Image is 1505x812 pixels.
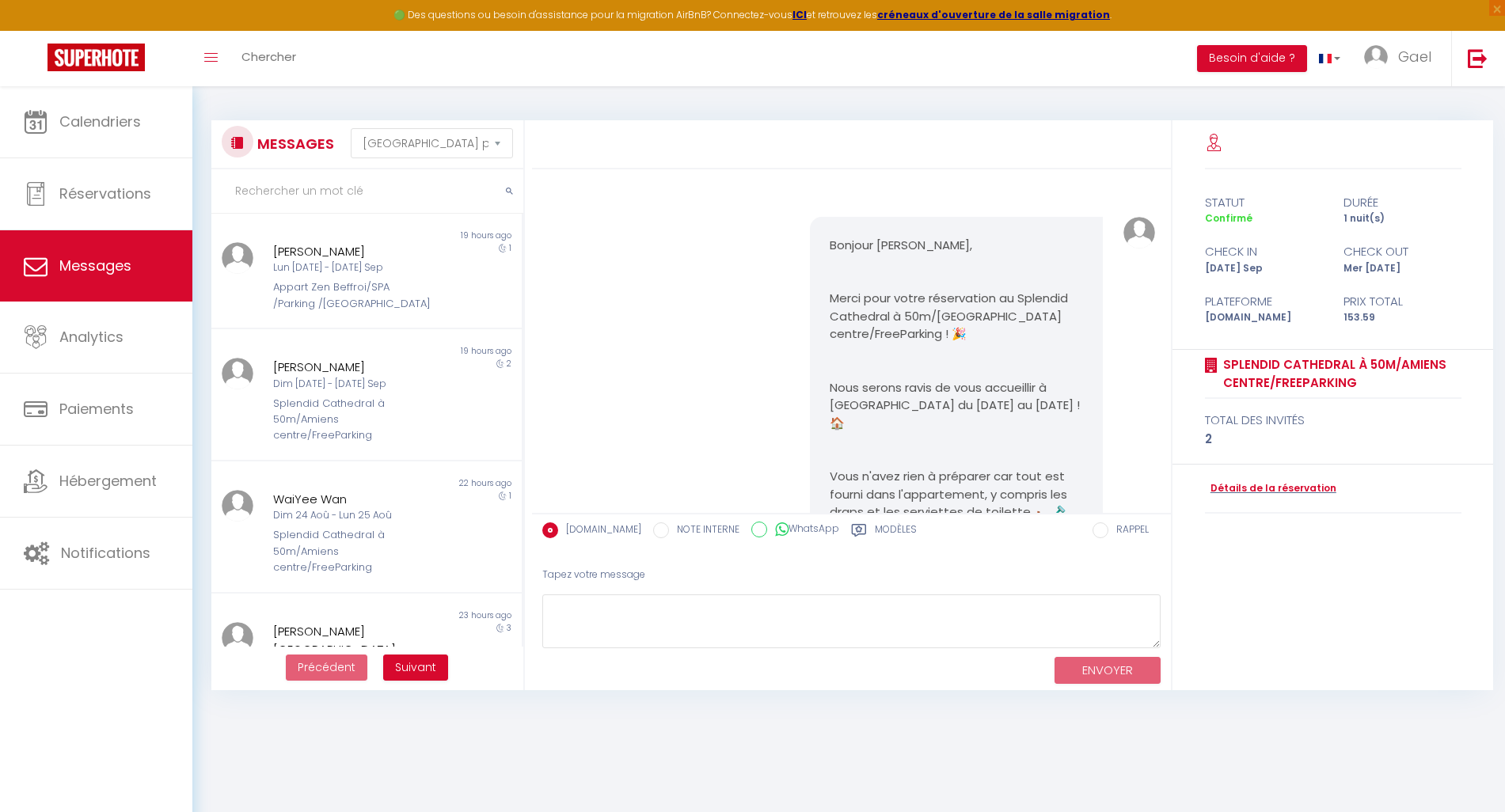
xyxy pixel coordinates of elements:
[1205,411,1461,430] div: total des invités
[669,522,739,540] label: NOTE INTERNE
[1197,45,1307,72] button: Besoin d'aide ?
[273,490,433,509] div: WaiYee Wan
[1218,355,1461,393] a: Splendid Cathedral à 50m/Amiens centre/FreeParking
[558,522,641,540] label: [DOMAIN_NAME]
[61,543,150,563] span: Notifications
[1195,310,1333,325] div: [DOMAIN_NAME]
[1333,292,1472,311] div: Prix total
[830,379,1084,433] p: Nous serons ravis de vous accueillir à [GEOGRAPHIC_DATA] du [DATE] au [DATE] ! 🏠
[507,358,511,370] span: 2
[273,396,433,444] div: Splendid Cathedral à 50m/Amiens centre/FreeParking
[1055,657,1161,685] button: ENVOYER
[59,471,157,491] span: Hébergement
[830,237,1084,255] p: Bonjour [PERSON_NAME],
[222,622,253,654] img: ...
[1205,481,1336,496] a: Détails de la réservation
[273,377,433,392] div: Dim [DATE] - [DATE] Sep
[792,8,807,21] a: ICI
[298,659,355,675] span: Précédent
[211,169,523,214] input: Rechercher un mot clé
[1352,31,1451,86] a: ... Gael
[273,260,433,275] div: Lun [DATE] - [DATE] Sep
[59,184,151,203] span: Réservations
[367,477,522,490] div: 22 hours ago
[542,556,1161,594] div: Tapez votre message
[875,522,917,542] label: Modèles
[273,358,433,377] div: [PERSON_NAME]
[1333,193,1472,212] div: durée
[767,522,839,539] label: WhatsApp
[1333,261,1472,276] div: Mer [DATE]
[59,399,134,419] span: Paiements
[1468,48,1488,68] img: logout
[383,655,448,681] button: Next
[273,622,433,659] div: [PERSON_NAME][GEOGRAPHIC_DATA]
[222,358,253,389] img: ...
[877,8,1110,21] a: créneaux d'ouverture de la salle migration
[1195,242,1333,261] div: check in
[286,655,367,681] button: Previous
[273,242,433,261] div: [PERSON_NAME]
[367,609,522,622] div: 23 hours ago
[1205,211,1252,225] span: Confirmé
[48,44,145,71] img: Super Booking
[222,490,253,522] img: ...
[367,345,522,358] div: 19 hours ago
[367,230,522,242] div: 19 hours ago
[1195,292,1333,311] div: Plateforme
[59,327,124,347] span: Analytics
[830,290,1084,343] p: Merci pour votre réservation au Splendid Cathedral à 50m/[GEOGRAPHIC_DATA] centre/FreeParking ! 🎉
[509,490,511,502] span: 1
[1205,430,1461,449] div: 2
[59,256,131,275] span: Messages
[273,527,433,575] div: Splendid Cathedral à 50m/Amiens centre/FreeParking
[230,31,308,86] a: Chercher
[222,242,253,274] img: ...
[1333,242,1472,261] div: check out
[1333,211,1472,226] div: 1 nuit(s)
[273,279,433,312] div: Appart Zen Beffroi/SPA /Parking /[GEOGRAPHIC_DATA]
[273,508,433,523] div: Dim 24 Aoû - Lun 25 Aoû
[241,48,296,65] span: Chercher
[1123,217,1155,249] img: ...
[1195,261,1333,276] div: [DATE] Sep
[1108,522,1149,540] label: RAPPEL
[1364,45,1388,69] img: ...
[830,468,1084,522] p: Vous n'avez rien à préparer car tout est fourni dans l'appartement, y compris les draps et les se...
[507,622,511,634] span: 3
[395,659,436,675] span: Suivant
[1195,193,1333,212] div: statut
[1398,47,1431,66] span: Gael
[253,126,334,161] h3: MESSAGES
[59,112,141,131] span: Calendriers
[509,242,511,254] span: 1
[1333,310,1472,325] div: 153.59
